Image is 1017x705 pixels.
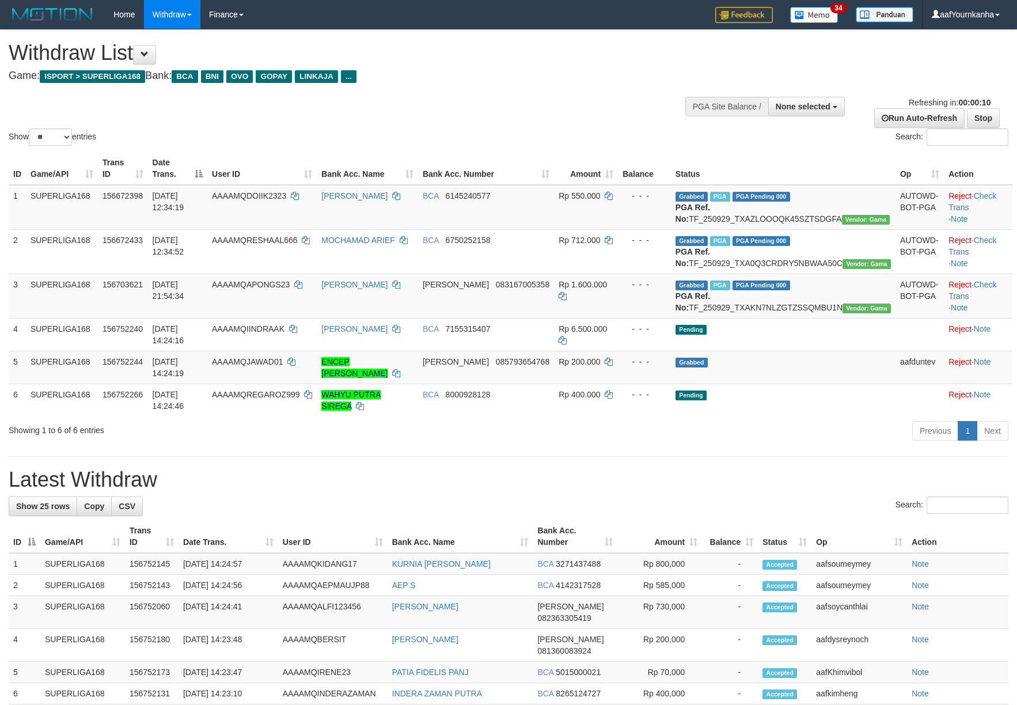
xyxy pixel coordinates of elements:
span: AAAAMQDOIIK2323 [212,191,286,200]
td: SUPERLIGA168 [40,596,125,629]
td: · [944,384,1012,416]
td: 3 [9,274,26,318]
a: [PERSON_NAME] [392,635,458,644]
span: AAAAMQRESHAAL666 [212,236,298,245]
th: Action [944,152,1012,185]
a: Show 25 rows [9,496,77,516]
td: 6 [9,683,40,704]
div: PGA Site Balance / [685,97,768,116]
td: Rp 200,000 [617,629,702,662]
span: Rp 712.000 [559,236,600,245]
td: - [702,553,758,575]
span: BCA [423,191,439,200]
td: AUTOWD-BOT-PGA [895,274,944,318]
a: Note [912,602,929,611]
td: SUPERLIGA168 [40,662,125,683]
td: 2 [9,575,40,596]
td: 1 [9,553,40,575]
a: Note [974,357,991,366]
td: Rp 800,000 [617,553,702,575]
td: aafsoumeymey [811,553,907,575]
a: ENCEP [PERSON_NAME] [321,357,388,378]
th: Status [671,152,895,185]
td: AAAAMQAEPMAUJP88 [278,575,388,596]
span: [PERSON_NAME] [423,280,489,289]
th: Status: activate to sort column ascending [758,520,811,553]
span: Marked by aafsoycanthlai [710,192,730,202]
span: Vendor URL: https://trx31.1velocity.biz [843,304,891,313]
td: 156752060 [125,596,179,629]
th: Balance [618,152,671,185]
span: Pending [676,391,707,400]
a: Next [977,421,1008,441]
span: AAAAMQREGAROZ999 [212,390,300,399]
a: Note [912,581,929,590]
td: [DATE] 14:24:56 [179,575,278,596]
span: [DATE] 12:34:19 [153,191,184,212]
a: PATIA FIDELIS PANJ [392,668,469,677]
span: LINKAJA [295,70,338,83]
td: Rp 400,000 [617,683,702,704]
span: AAAAMQIINDRAAK [212,324,284,333]
th: Amount: activate to sort column ascending [554,152,618,185]
a: Note [974,324,991,333]
span: Copy 6750252158 to clipboard [446,236,491,245]
span: 156752244 [103,357,143,366]
th: Trans ID: activate to sort column ascending [98,152,148,185]
td: AUTOWD-BOT-PGA [895,229,944,274]
td: SUPERLIGA168 [26,229,98,274]
td: SUPERLIGA168 [40,553,125,575]
td: · [944,318,1012,351]
span: Copy 5015000021 to clipboard [556,668,601,677]
td: aafsoycanthlai [811,596,907,629]
td: [DATE] 14:24:57 [179,553,278,575]
td: aafKhimvibol [811,662,907,683]
span: Accepted [762,560,797,570]
span: Marked by aafsoycanthlai [710,236,730,246]
span: BCA [537,689,553,698]
span: ISPORT > SUPERLIGA168 [40,70,145,83]
span: Copy 083167005358 to clipboard [496,280,549,289]
td: aafsoumeymey [811,575,907,596]
span: Rp 200.000 [559,357,600,366]
td: 1 [9,185,26,230]
td: - [702,596,758,629]
a: Reject [948,357,972,366]
span: PGA Pending [733,192,790,202]
span: Grabbed [676,281,708,290]
th: User ID: activate to sort column ascending [278,520,388,553]
div: - - - [623,234,666,246]
a: Check Trans [948,236,996,256]
th: Bank Acc. Number: activate to sort column ascending [418,152,554,185]
td: - [702,662,758,683]
td: - [702,683,758,704]
span: [DATE] 21:54:34 [153,280,184,301]
span: Refreshing in: [909,98,991,107]
td: [DATE] 14:23:47 [179,662,278,683]
th: Game/API: activate to sort column ascending [26,152,98,185]
td: AAAAMQBERSIT [278,629,388,662]
span: Copy 082363305419 to clipboard [537,613,591,623]
td: AAAAMQINDERAZAMAN [278,683,388,704]
a: Previous [912,421,958,441]
a: 1 [958,421,977,441]
td: 6 [9,384,26,416]
span: [DATE] 14:24:19 [153,357,184,378]
span: AAAAMQAPONGS23 [212,280,290,289]
a: [PERSON_NAME] [321,191,388,200]
td: 4 [9,318,26,351]
span: Accepted [762,668,797,678]
span: [PERSON_NAME] [537,602,604,611]
img: panduan.png [856,7,913,22]
td: SUPERLIGA168 [26,351,98,384]
th: ID: activate to sort column descending [9,520,40,553]
a: Copy [77,496,112,516]
span: [PERSON_NAME] [537,635,604,644]
th: Op: activate to sort column ascending [811,520,907,553]
td: aafkimheng [811,683,907,704]
td: SUPERLIGA168 [40,683,125,704]
a: Note [951,259,968,268]
span: Copy 7155315407 to clipboard [446,324,491,333]
a: WAHYU PUTRA SIREGA [321,390,381,411]
td: AAAAMQIRENE23 [278,662,388,683]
